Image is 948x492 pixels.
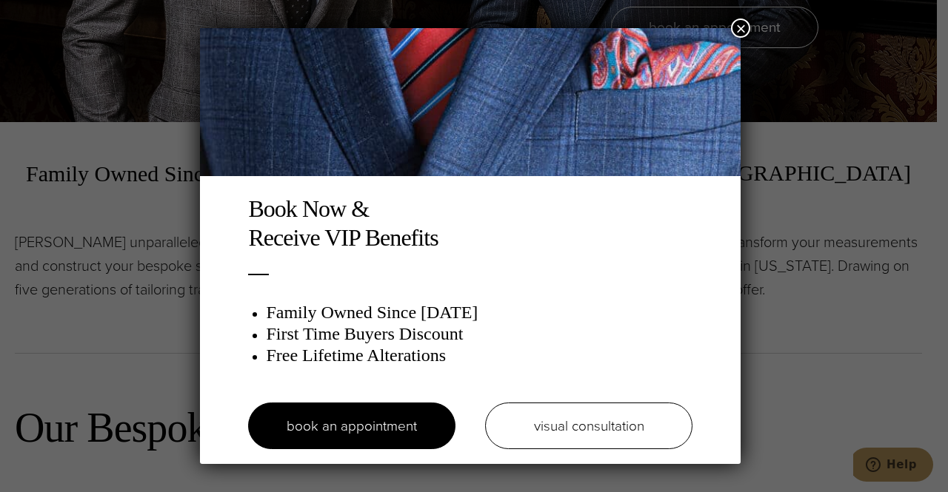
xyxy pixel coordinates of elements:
h3: First Time Buyers Discount [266,323,692,345]
h2: Book Now & Receive VIP Benefits [248,195,692,252]
h3: Family Owned Since [DATE] [266,302,692,323]
button: Close [731,18,750,38]
a: book an appointment [248,402,455,449]
span: Help [33,10,64,24]
a: visual consultation [485,402,692,449]
h3: Free Lifetime Alterations [266,345,692,366]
